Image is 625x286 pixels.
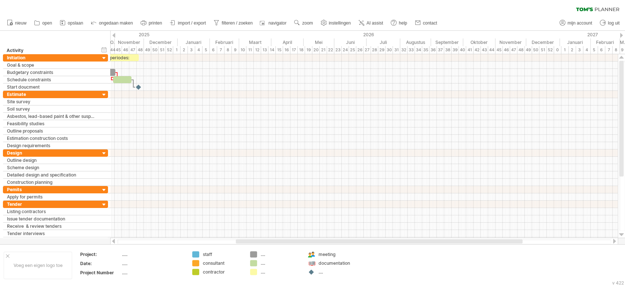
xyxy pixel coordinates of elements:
[7,201,96,208] div: Tender
[364,46,371,54] div: 27
[261,251,301,257] div: ....
[334,46,342,54] div: 23
[32,18,54,28] a: open
[357,18,385,28] a: AI assist
[246,46,254,54] div: 11
[525,46,532,54] div: 49
[7,142,96,149] div: Design requirements
[371,46,378,54] div: 28
[122,270,183,276] div: .....
[173,46,181,54] div: 1
[613,46,620,54] div: 8
[329,21,351,26] span: instellingen
[598,18,622,28] a: log uit
[115,46,122,54] div: 45
[319,269,358,275] div: ....
[7,127,96,134] div: Outline proposals
[7,149,96,156] div: Design
[15,21,26,26] span: nieuw
[558,18,594,28] a: mijn account
[517,46,525,54] div: 48
[7,157,96,164] div: Outline design
[463,38,495,46] div: Oktober 2026
[122,251,183,257] div: .....
[400,38,431,46] div: Augustus 2026
[320,46,327,54] div: 21
[261,46,268,54] div: 13
[576,46,583,54] div: 3
[139,18,164,28] a: printen
[495,46,503,54] div: 45
[389,18,409,28] a: help
[386,46,393,54] div: 30
[261,269,301,275] div: ....
[598,46,605,54] div: 6
[312,46,320,54] div: 20
[144,46,151,54] div: 49
[568,21,592,26] span: mijn account
[583,46,591,54] div: 4
[258,18,289,28] a: navigator
[7,208,96,215] div: Listing contractors
[302,21,313,26] span: zoom
[7,54,96,61] div: Initiation
[42,21,52,26] span: open
[212,18,255,28] a: filteren / zoeken
[7,223,96,230] div: Receive & review tenders
[503,46,510,54] div: 46
[151,46,159,54] div: 50
[7,47,96,54] div: Activity
[129,46,137,54] div: 47
[356,46,364,54] div: 26
[7,62,96,68] div: Goal & scope
[122,260,183,267] div: .....
[367,21,383,26] span: AI assist
[181,46,188,54] div: 2
[466,46,473,54] div: 41
[195,46,202,54] div: 4
[4,252,72,279] div: Voeg een eigen logo toe
[283,46,290,54] div: 16
[217,46,224,54] div: 7
[367,38,400,46] div: Juli 2026
[178,38,210,46] div: Januari 2026
[80,260,120,267] div: Date:
[203,260,243,266] div: consultant
[202,46,210,54] div: 5
[7,186,96,193] div: Pemits
[188,46,195,54] div: 3
[224,46,232,54] div: 8
[239,46,246,54] div: 10
[319,251,358,257] div: meeting
[488,46,495,54] div: 44
[591,38,620,46] div: Februari 2027
[137,46,144,54] div: 48
[422,46,429,54] div: 35
[532,46,539,54] div: 50
[7,215,96,222] div: Issue tender documentation
[319,260,358,266] div: documentation
[327,46,334,54] div: 22
[400,46,408,54] div: 32
[268,21,286,26] span: navigator
[261,260,301,266] div: ....
[7,164,96,171] div: Scheme design
[510,46,517,54] div: 47
[268,46,276,54] div: 14
[459,46,466,54] div: 40
[547,46,554,54] div: 52
[481,46,488,54] div: 43
[5,18,29,28] a: nieuw
[437,46,444,54] div: 37
[276,46,283,54] div: 15
[569,46,576,54] div: 2
[166,46,173,54] div: 52
[292,18,315,28] a: zoom
[210,46,217,54] div: 6
[68,21,83,26] span: opslaan
[7,171,96,178] div: Detailed design and specification
[495,38,526,46] div: November 2026
[608,21,620,26] span: log uit
[431,38,463,46] div: September 2026
[473,46,481,54] div: 42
